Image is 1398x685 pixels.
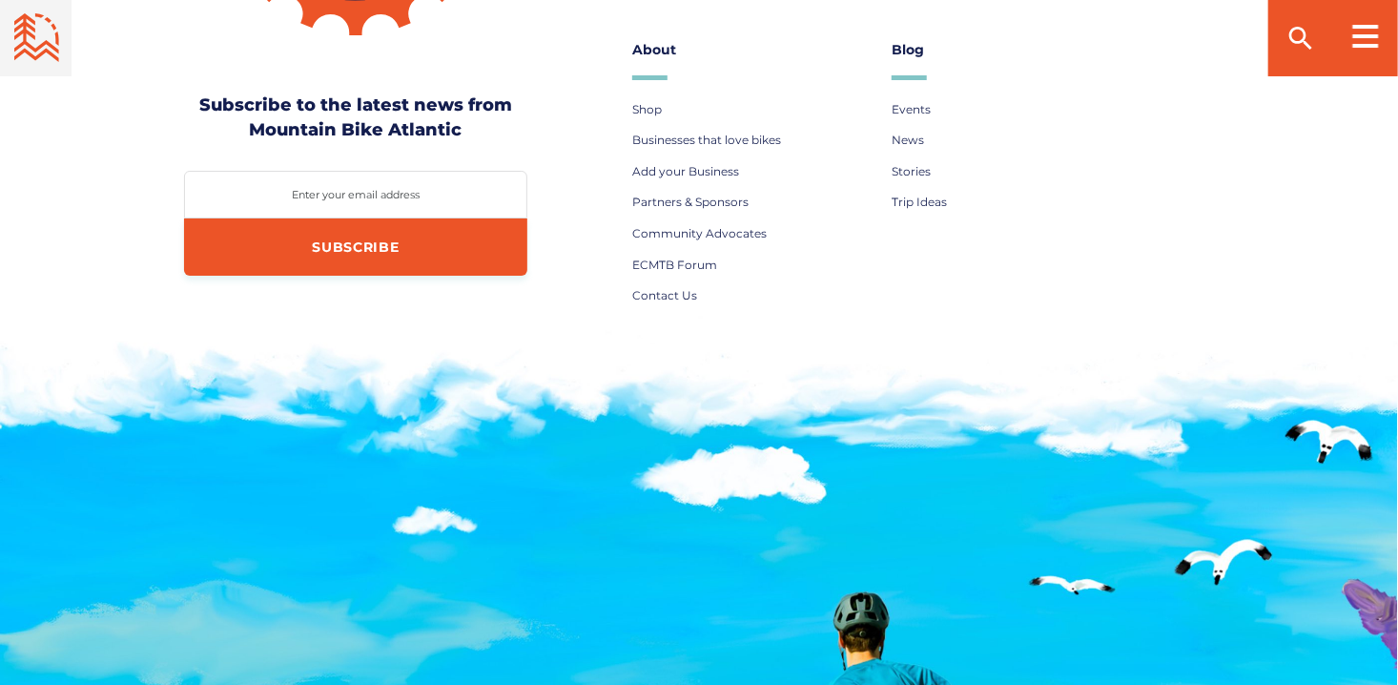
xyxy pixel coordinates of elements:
span: Events [892,102,931,116]
span: Businesses that love bikes [632,133,781,147]
a: Blog [892,36,1043,63]
a: About [632,36,873,63]
span: Add your Business [632,164,739,178]
span: ECMTB Forum [632,258,717,272]
a: Community Advocates [632,221,767,245]
span: Shop [632,102,662,116]
a: Shop [632,97,662,121]
form: Contact form [184,171,527,276]
span: Stories [892,164,931,178]
a: Events [892,97,931,121]
a: Businesses that love bikes [632,128,781,152]
span: About [632,41,676,58]
label: Enter your email address [184,188,527,201]
span: Contact Us [632,288,697,302]
span: News [892,133,924,147]
a: Stories [892,159,931,183]
ion-icon: search [1285,23,1316,53]
span: Community Advocates [632,226,767,240]
span: Partners & Sponsors [632,195,749,209]
a: Partners & Sponsors [632,190,749,214]
h3: Subscribe to the latest news from Mountain Bike Atlantic [184,93,527,142]
input: Subscribe [184,218,527,276]
a: ECMTB Forum [632,253,717,277]
a: News [892,128,924,152]
span: Blog [892,41,924,58]
a: Add your Business [632,159,739,183]
a: Trip Ideas [892,190,947,214]
a: Contact Us [632,283,697,307]
span: Trip Ideas [892,195,947,209]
